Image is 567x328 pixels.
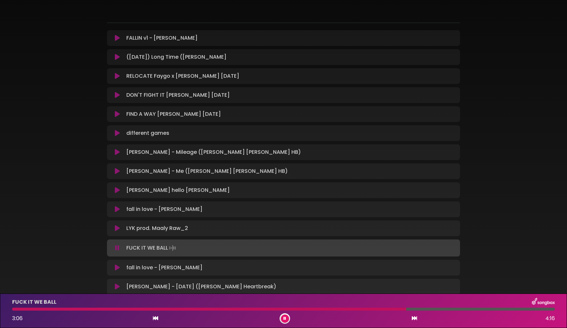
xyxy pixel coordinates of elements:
p: FUCK IT WE BALL [12,298,56,306]
p: FALLIN v1 - [PERSON_NAME] [126,34,198,42]
p: [PERSON_NAME] - Mileage ([PERSON_NAME] [PERSON_NAME] HB) [126,148,301,156]
p: DON'T FIGHT IT [PERSON_NAME] [DATE] [126,91,230,99]
span: 4:16 [545,315,555,322]
p: [PERSON_NAME] - [DATE] ([PERSON_NAME] Heartbreak) [126,283,276,291]
p: different games [126,129,169,137]
p: fall in love - [PERSON_NAME] [126,264,202,272]
p: [PERSON_NAME] hello [PERSON_NAME] [126,186,230,194]
p: ([DATE]) Long Time ([PERSON_NAME] [126,53,226,61]
p: LYK prod. Maaly Raw_2 [126,224,188,232]
img: songbox-logo-white.png [532,298,555,306]
p: FIND A WAY [PERSON_NAME] [DATE] [126,110,221,118]
p: RELOCATE Faygo x [PERSON_NAME] [DATE] [126,72,239,80]
img: waveform4.gif [168,243,177,253]
p: FUCK IT WE BALL [126,243,177,253]
p: [PERSON_NAME] - Me ([PERSON_NAME] [PERSON_NAME] HB) [126,167,288,175]
p: fall in love - [PERSON_NAME] [126,205,202,213]
span: 3:06 [12,315,23,322]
